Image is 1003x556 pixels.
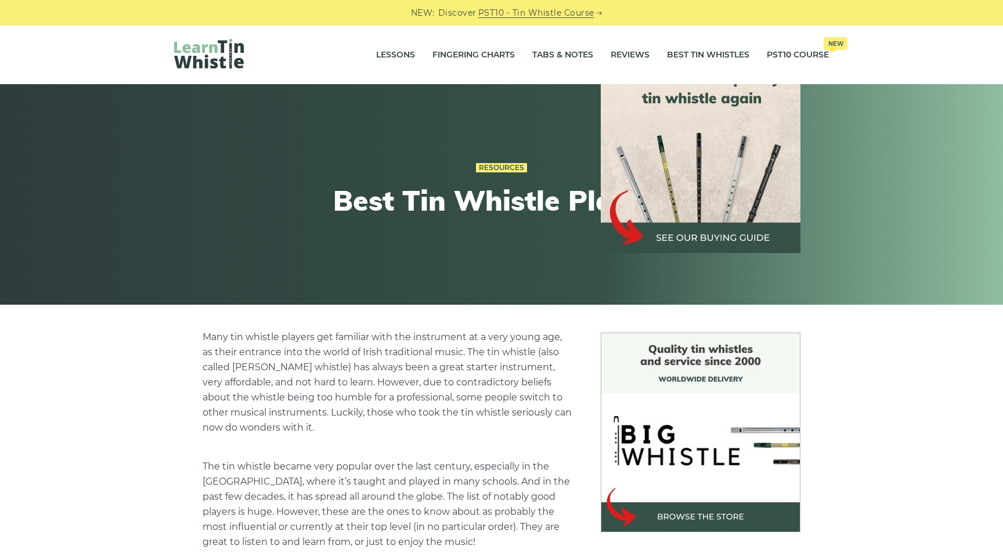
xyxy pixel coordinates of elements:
a: Fingering Charts [432,41,515,70]
p: The tin whistle became very popular over the last century, especially in the [GEOGRAPHIC_DATA], w... [203,459,573,550]
a: Lessons [376,41,415,70]
a: Tabs & Notes [532,41,593,70]
span: New [824,37,847,50]
img: BigWhistle Tin Whistle Store [601,333,800,532]
a: Reviews [611,41,650,70]
h1: Best Tin Whistle Players [288,184,715,218]
p: Many tin whistle players get familiar with the instrument at a very young age, as their entrance ... [203,330,573,435]
img: LearnTinWhistle.com [174,39,244,68]
a: Best Tin Whistles [667,41,749,70]
a: PST10 CourseNew [767,41,829,70]
a: Resources [476,163,527,172]
img: tin whistle buying guide [601,53,800,253]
